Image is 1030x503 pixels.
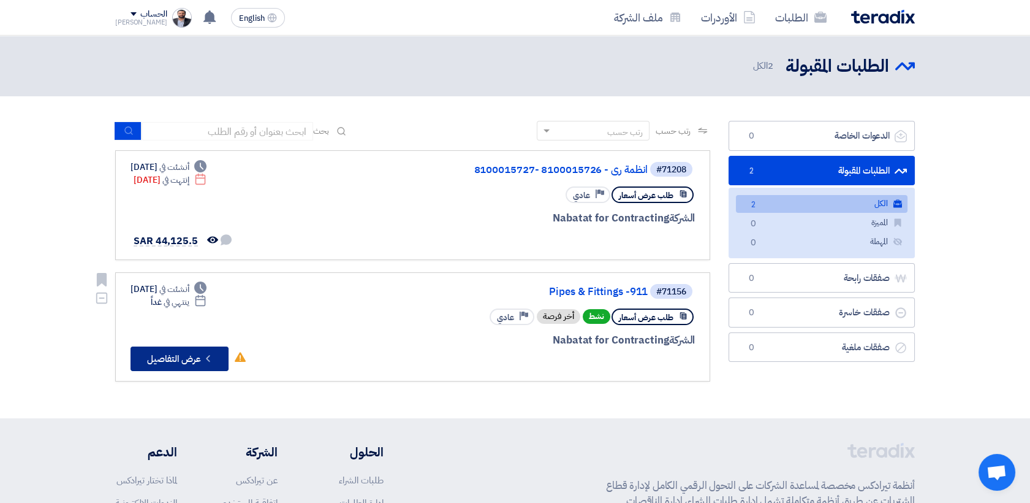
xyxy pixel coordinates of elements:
span: 0 [744,307,759,319]
span: 0 [744,342,759,354]
span: 2 [746,199,760,212]
a: الدعوات الخاصة0 [729,121,915,151]
a: طلبات الشراء [339,474,384,487]
span: 2 [744,165,759,177]
div: رتب حسب [607,126,643,139]
span: 0 [744,272,759,285]
div: Nabatat for Contracting [400,332,695,348]
span: بحث [313,125,329,137]
h2: الطلبات المقبولة [786,55,889,79]
span: الشركة [669,332,695,348]
img: ___1757264372673.jpeg [172,8,192,28]
div: الحساب [140,9,167,20]
span: عادي [497,312,514,323]
span: الكل [752,59,776,73]
li: الشركة [214,443,278,461]
span: إنتهت في [162,174,189,186]
div: #71208 [656,166,686,174]
a: صفقات خاسرة0 [729,298,915,328]
div: أخر فرصة [537,309,580,324]
a: صفقات رابحة0 [729,263,915,293]
span: رتب حسب [656,125,691,137]
div: Nabatat for Contracting [400,210,695,226]
a: المهملة [736,233,907,251]
span: طلب عرض أسعار [619,312,673,323]
span: 0 [744,130,759,142]
a: المميزة [736,214,907,232]
span: أنشئت في [159,283,189,296]
a: صفقات ملغية0 [729,332,915,363]
span: أنشئت في [159,161,189,174]
div: [PERSON_NAME] [115,19,167,26]
span: نشط [583,309,610,324]
div: #71156 [656,288,686,296]
a: عن تيرادكس [236,474,278,487]
a: ملف الشركة [604,3,691,32]
span: 0 [746,218,760,231]
button: English [231,8,285,28]
span: 0 [746,237,760,250]
span: طلب عرض أسعار [619,190,673,201]
a: Pipes & Fittings -911 [403,286,648,298]
li: الدعم [115,443,177,461]
div: غداً [151,296,206,309]
span: SAR 44,125.5 [134,234,198,248]
div: [DATE] [131,283,206,296]
a: الكل [736,195,907,213]
span: ينتهي في [164,296,189,309]
a: الأوردرات [691,3,765,32]
input: ابحث بعنوان أو رقم الطلب [142,122,313,140]
div: [DATE] [134,174,206,186]
a: الطلبات [765,3,836,32]
span: 2 [768,59,773,72]
a: لماذا تختار تيرادكس [116,474,177,487]
div: Open chat [979,454,1015,491]
div: [DATE] [131,161,206,174]
a: انظمة رى - 8100015726 -8100015727 [403,164,648,175]
a: الطلبات المقبولة2 [729,156,915,186]
span: الشركة [669,210,695,226]
button: عرض التفاصيل [131,347,229,371]
span: عادي [573,190,590,201]
img: Teradix logo [851,10,915,24]
span: English [239,14,265,23]
li: الحلول [314,443,384,461]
